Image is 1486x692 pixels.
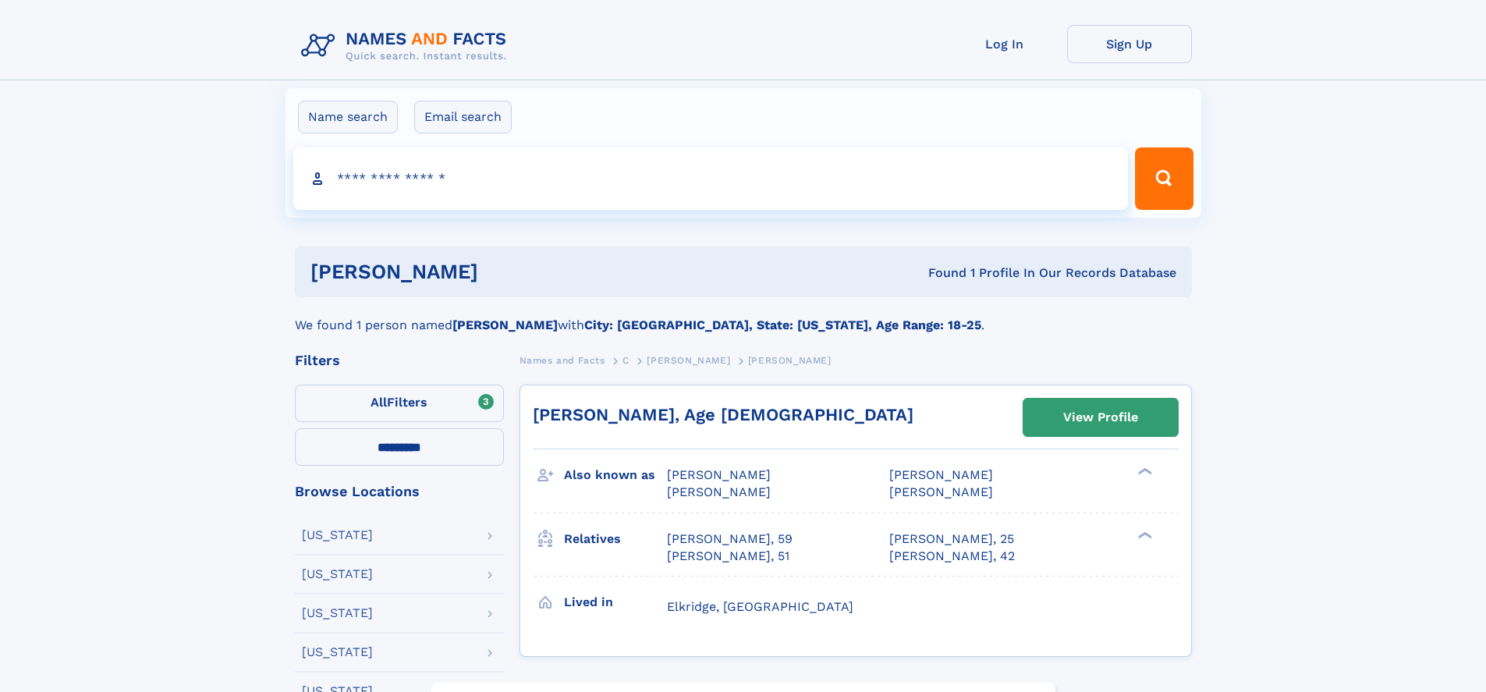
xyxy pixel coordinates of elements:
[889,467,993,482] span: [PERSON_NAME]
[302,529,373,541] div: [US_STATE]
[310,262,704,282] h1: [PERSON_NAME]
[703,264,1176,282] div: Found 1 Profile In Our Records Database
[667,531,793,548] a: [PERSON_NAME], 59
[622,355,630,366] span: C
[1134,530,1153,540] div: ❯
[298,101,398,133] label: Name search
[647,350,730,370] a: [PERSON_NAME]
[1134,467,1153,477] div: ❯
[371,395,387,410] span: All
[414,101,512,133] label: Email search
[942,25,1067,63] a: Log In
[302,646,373,658] div: [US_STATE]
[667,548,789,565] a: [PERSON_NAME], 51
[295,25,520,67] img: Logo Names and Facts
[889,484,993,499] span: [PERSON_NAME]
[748,355,832,366] span: [PERSON_NAME]
[302,568,373,580] div: [US_STATE]
[667,467,771,482] span: [PERSON_NAME]
[293,147,1129,210] input: search input
[1023,399,1178,436] a: View Profile
[295,385,504,422] label: Filters
[584,318,981,332] b: City: [GEOGRAPHIC_DATA], State: [US_STATE], Age Range: 18-25
[295,297,1192,335] div: We found 1 person named with .
[889,531,1014,548] a: [PERSON_NAME], 25
[302,607,373,619] div: [US_STATE]
[295,353,504,367] div: Filters
[1135,147,1193,210] button: Search Button
[520,350,605,370] a: Names and Facts
[564,589,667,616] h3: Lived in
[564,526,667,552] h3: Relatives
[622,350,630,370] a: C
[295,484,504,499] div: Browse Locations
[452,318,558,332] b: [PERSON_NAME]
[667,484,771,499] span: [PERSON_NAME]
[533,405,913,424] a: [PERSON_NAME], Age [DEMOGRAPHIC_DATA]
[1063,399,1138,435] div: View Profile
[647,355,730,366] span: [PERSON_NAME]
[889,548,1015,565] a: [PERSON_NAME], 42
[667,599,853,614] span: Elkridge, [GEOGRAPHIC_DATA]
[1067,25,1192,63] a: Sign Up
[564,462,667,488] h3: Also known as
